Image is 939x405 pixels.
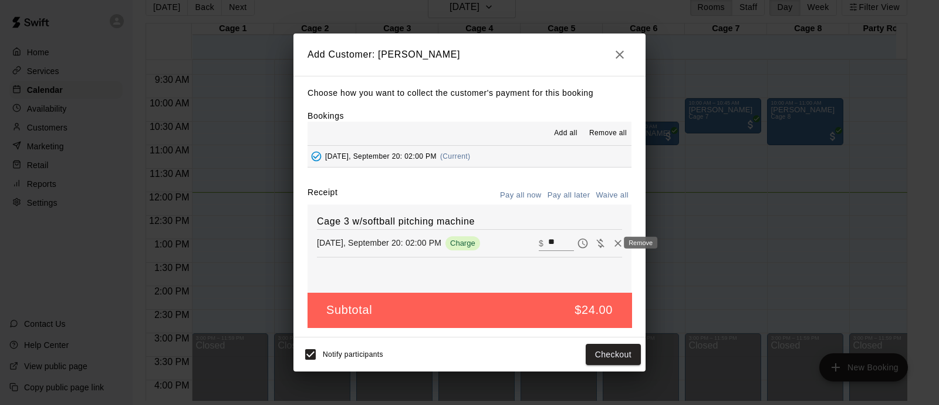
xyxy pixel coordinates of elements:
[445,239,480,247] span: Charge
[609,235,627,252] button: Remove
[308,186,337,205] label: Receipt
[586,344,641,366] button: Checkout
[317,237,441,249] p: [DATE], September 20: 02:00 PM
[593,186,631,205] button: Waive all
[323,350,383,359] span: Notify participants
[539,237,543,249] p: $
[575,302,613,318] h5: $24.00
[440,152,471,160] span: (Current)
[497,186,545,205] button: Pay all now
[308,146,631,168] button: Added - Collect Payment[DATE], September 20: 02:00 PM(Current)
[545,186,593,205] button: Pay all later
[325,152,437,160] span: [DATE], September 20: 02:00 PM
[308,111,344,121] label: Bookings
[592,237,609,247] span: Waive payment
[585,124,631,143] button: Remove all
[547,124,585,143] button: Add all
[589,128,627,139] span: Remove all
[554,128,577,139] span: Add all
[308,86,631,101] p: Choose how you want to collect the customer's payment for this booking
[308,148,325,165] button: Added - Collect Payment
[326,302,372,318] h5: Subtotal
[293,34,646,76] h2: Add Customer: [PERSON_NAME]
[624,237,657,249] div: Remove
[574,237,592,247] span: Pay later
[317,214,622,229] h6: Cage 3 w/softball pitching machine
